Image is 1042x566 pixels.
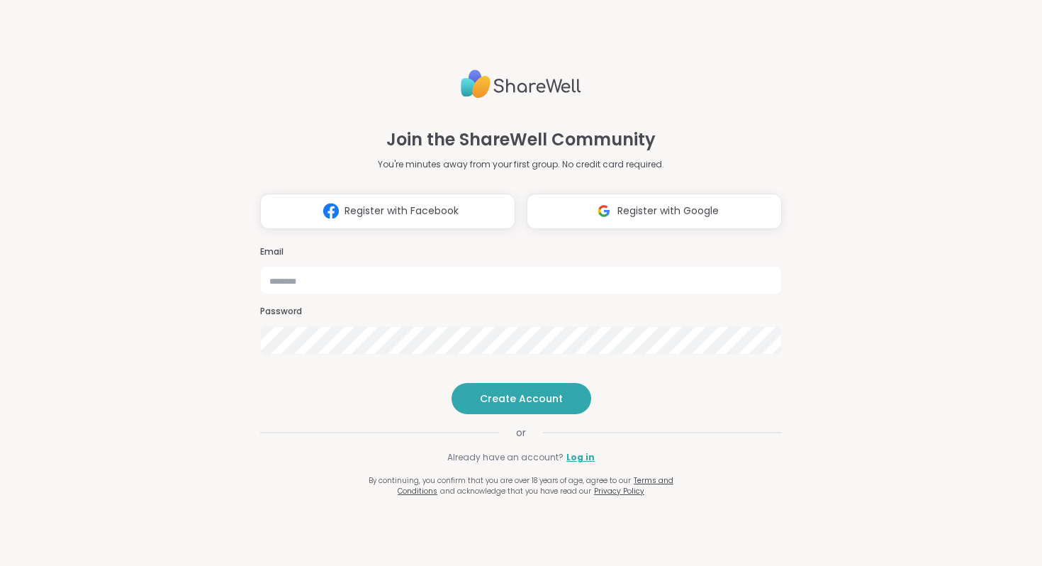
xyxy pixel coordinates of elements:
span: By continuing, you confirm that you are over 18 years of age, agree to our [369,475,631,486]
img: ShareWell Logomark [590,198,617,224]
button: Register with Google [527,194,782,229]
button: Register with Facebook [260,194,515,229]
a: Terms and Conditions [398,475,673,496]
p: You're minutes away from your first group. No credit card required. [378,158,664,171]
h1: Join the ShareWell Community [386,127,656,152]
h3: Email [260,246,782,258]
span: Register with Google [617,204,719,218]
button: Create Account [452,383,591,414]
a: Privacy Policy [594,486,644,496]
a: Log in [566,451,595,464]
span: Create Account [480,392,563,406]
h3: Password [260,306,782,318]
span: Already have an account? [447,451,564,464]
img: ShareWell Logomark [318,198,344,224]
img: ShareWell Logo [461,64,581,104]
span: or [499,426,543,440]
span: Register with Facebook [344,204,459,218]
span: and acknowledge that you have read our [440,486,591,496]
